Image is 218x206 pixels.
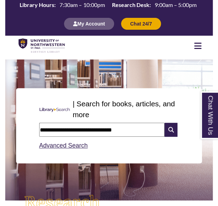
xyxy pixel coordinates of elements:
[17,1,199,10] table: Hours Today
[39,142,88,149] a: Advanced Search
[121,18,161,30] button: Chat 24/7
[155,1,197,8] span: 9:00am – 5:00pm
[17,1,199,10] a: Hours Today
[59,1,105,8] span: 7:30am – 10:00pm
[109,1,152,9] th: Research Desk:
[73,98,182,120] p: | Search for books, articles, and more
[64,18,114,30] button: My Account
[17,1,57,9] th: Library Hours:
[164,123,177,137] i: Search
[64,21,114,27] a: My Account
[121,21,161,27] a: Chat 24/7
[36,105,73,115] img: Libary Search
[19,38,65,53] img: UNWSP Library Logo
